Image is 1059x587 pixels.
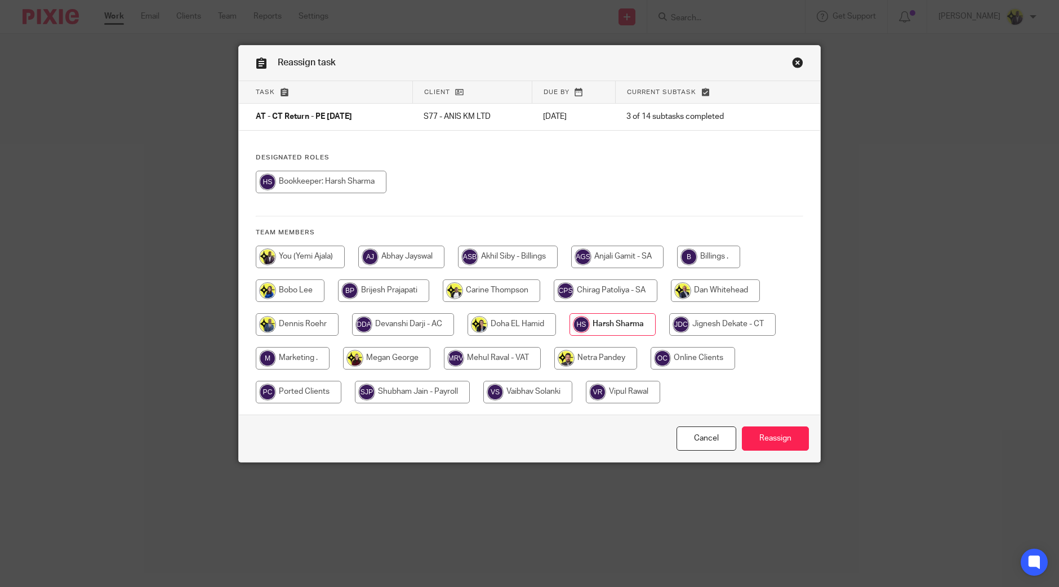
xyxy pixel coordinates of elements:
[278,58,336,67] span: Reassign task
[615,104,775,131] td: 3 of 14 subtasks completed
[627,89,696,95] span: Current subtask
[256,153,803,162] h4: Designated Roles
[544,89,569,95] span: Due by
[256,89,275,95] span: Task
[543,111,604,122] p: [DATE]
[742,426,809,451] input: Reassign
[256,228,803,237] h4: Team members
[677,426,736,451] a: Close this dialog window
[792,57,803,72] a: Close this dialog window
[256,113,352,121] span: AT - CT Return - PE [DATE]
[424,111,520,122] p: S77 - ANIS KM LTD
[424,89,450,95] span: Client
